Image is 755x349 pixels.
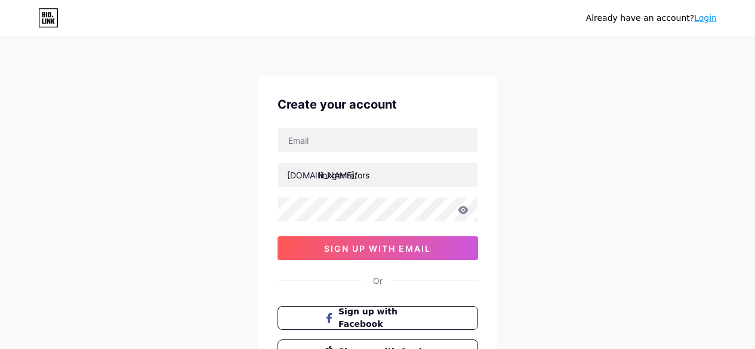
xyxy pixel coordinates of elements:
button: Sign up with Facebook [278,306,478,330]
input: username [278,163,477,187]
a: Login [694,13,717,23]
input: Email [278,128,477,152]
button: sign up with email [278,236,478,260]
div: Already have an account? [586,12,717,24]
div: Create your account [278,95,478,113]
span: Sign up with Facebook [338,305,431,331]
div: [DOMAIN_NAME]/ [287,169,358,181]
span: sign up with email [324,243,431,254]
div: Or [373,274,383,287]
